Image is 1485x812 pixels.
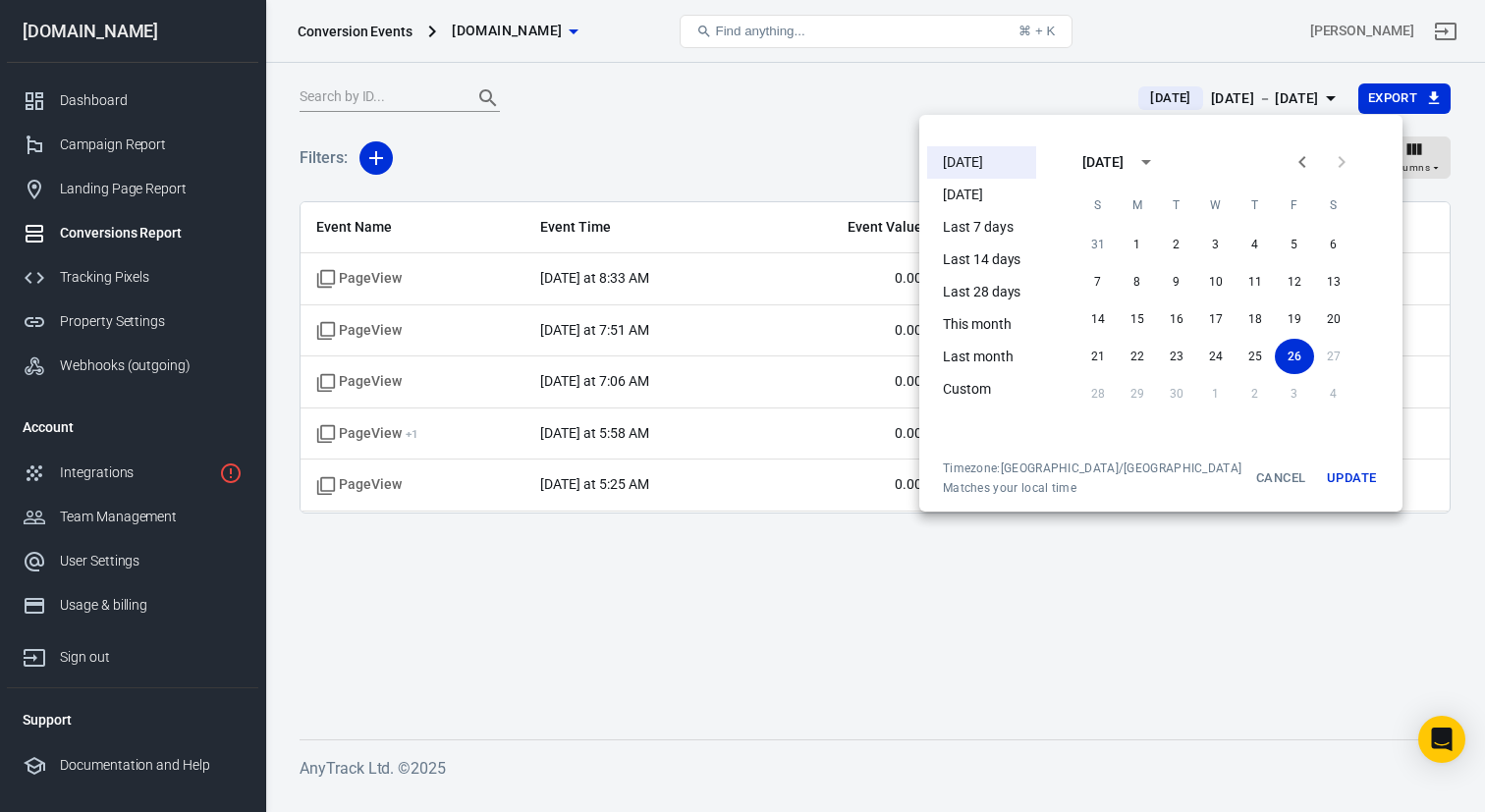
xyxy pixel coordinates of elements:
button: 15 [1118,301,1157,337]
button: 7 [1078,264,1118,299]
button: 1 [1118,227,1157,262]
span: Sunday [1080,186,1116,225]
li: Last month [927,341,1036,373]
button: 18 [1236,301,1275,337]
div: Timezone: [GEOGRAPHIC_DATA]/[GEOGRAPHIC_DATA] [943,460,1241,476]
button: calendar view is open, switch to year view [1129,145,1163,179]
span: Matches your local time [943,480,1241,496]
button: 10 [1196,264,1236,299]
li: This month [927,308,1036,341]
button: 26 [1275,339,1314,374]
li: [DATE] [927,146,1036,179]
span: Tuesday [1159,186,1194,225]
button: 24 [1196,339,1236,374]
button: 9 [1157,264,1196,299]
li: Last 7 days [927,211,1036,244]
li: Last 14 days [927,244,1036,276]
span: Monday [1120,186,1155,225]
span: Wednesday [1198,186,1234,225]
span: Thursday [1237,186,1273,225]
li: Last 28 days [927,276,1036,308]
li: Custom [927,373,1036,406]
button: 19 [1275,301,1314,337]
button: 4 [1236,227,1275,262]
button: 31 [1078,227,1118,262]
button: 11 [1236,264,1275,299]
button: Previous month [1283,142,1322,182]
button: 17 [1196,301,1236,337]
button: Cancel [1249,460,1312,496]
button: 13 [1314,264,1353,299]
button: 2 [1157,227,1196,262]
button: 22 [1118,339,1157,374]
div: Open Intercom Messenger [1418,716,1465,763]
span: Saturday [1316,186,1351,225]
button: 21 [1078,339,1118,374]
button: 25 [1236,339,1275,374]
button: 8 [1118,264,1157,299]
button: 23 [1157,339,1196,374]
button: 12 [1275,264,1314,299]
button: 14 [1078,301,1118,337]
button: 3 [1196,227,1236,262]
button: 20 [1314,301,1353,337]
button: 6 [1314,227,1353,262]
li: [DATE] [927,179,1036,211]
button: 5 [1275,227,1314,262]
button: Update [1320,460,1383,496]
button: 16 [1157,301,1196,337]
div: [DATE] [1082,152,1124,173]
span: Friday [1277,186,1312,225]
